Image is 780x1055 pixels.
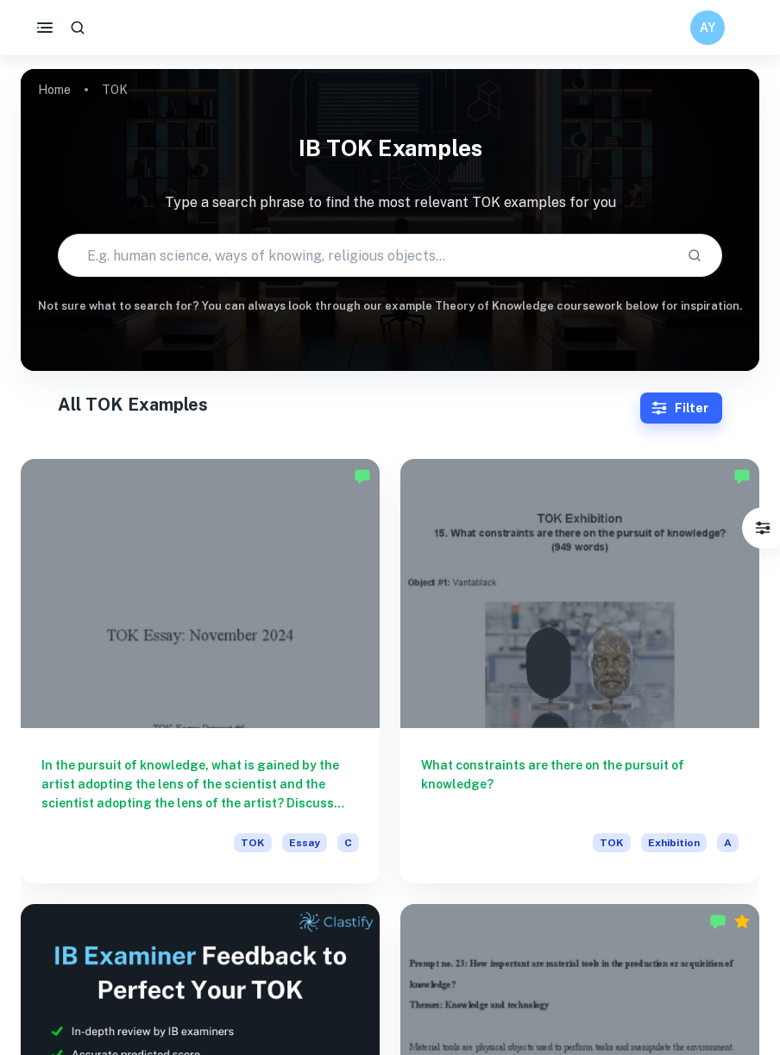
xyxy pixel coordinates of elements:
span: TOK [234,833,272,852]
a: Home [38,78,71,102]
button: Search [680,241,709,270]
span: C [337,833,359,852]
input: E.g. human science, ways of knowing, religious objects... [59,231,673,279]
h1: All TOK Examples [58,392,640,418]
p: Type a search phrase to find the most relevant TOK examples for you [21,192,759,213]
a: In the pursuit of knowledge, what is gained by the artist adopting the lens of the scientist and ... [21,459,380,883]
a: What constraints are there on the pursuit of knowledge?TOKExhibitionA [400,459,759,883]
span: Essay [282,833,327,852]
h6: Not sure what to search for? You can always look through our example Theory of Knowledge coursewo... [21,298,759,315]
h1: IB TOK examples [21,124,759,172]
span: A [717,833,739,852]
button: AY [690,10,725,45]
span: TOK [593,833,631,852]
p: TOK [102,80,128,99]
img: Marked [733,468,751,485]
span: Exhibition [641,833,707,852]
h6: In the pursuit of knowledge, what is gained by the artist adopting the lens of the scientist and ... [41,756,359,813]
h6: AY [698,18,718,37]
button: Filter [745,511,780,545]
button: Filter [640,392,722,424]
h6: What constraints are there on the pursuit of knowledge? [421,756,739,813]
img: Marked [354,468,371,485]
div: Premium [733,913,751,930]
img: Marked [709,913,727,930]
